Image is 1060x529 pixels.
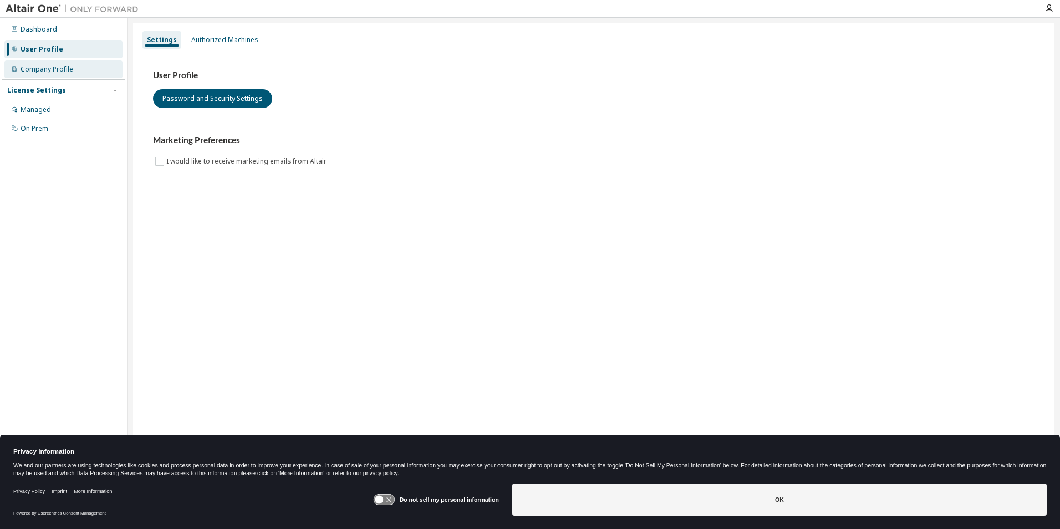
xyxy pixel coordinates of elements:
[166,155,329,168] label: I would like to receive marketing emails from Altair
[153,135,1034,146] h3: Marketing Preferences
[153,89,272,108] button: Password and Security Settings
[21,45,63,54] div: User Profile
[21,105,51,114] div: Managed
[21,124,48,133] div: On Prem
[21,25,57,34] div: Dashboard
[147,35,177,44] div: Settings
[191,35,258,44] div: Authorized Machines
[7,86,66,95] div: License Settings
[153,70,1034,81] h3: User Profile
[21,65,73,74] div: Company Profile
[6,3,144,14] img: Altair One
